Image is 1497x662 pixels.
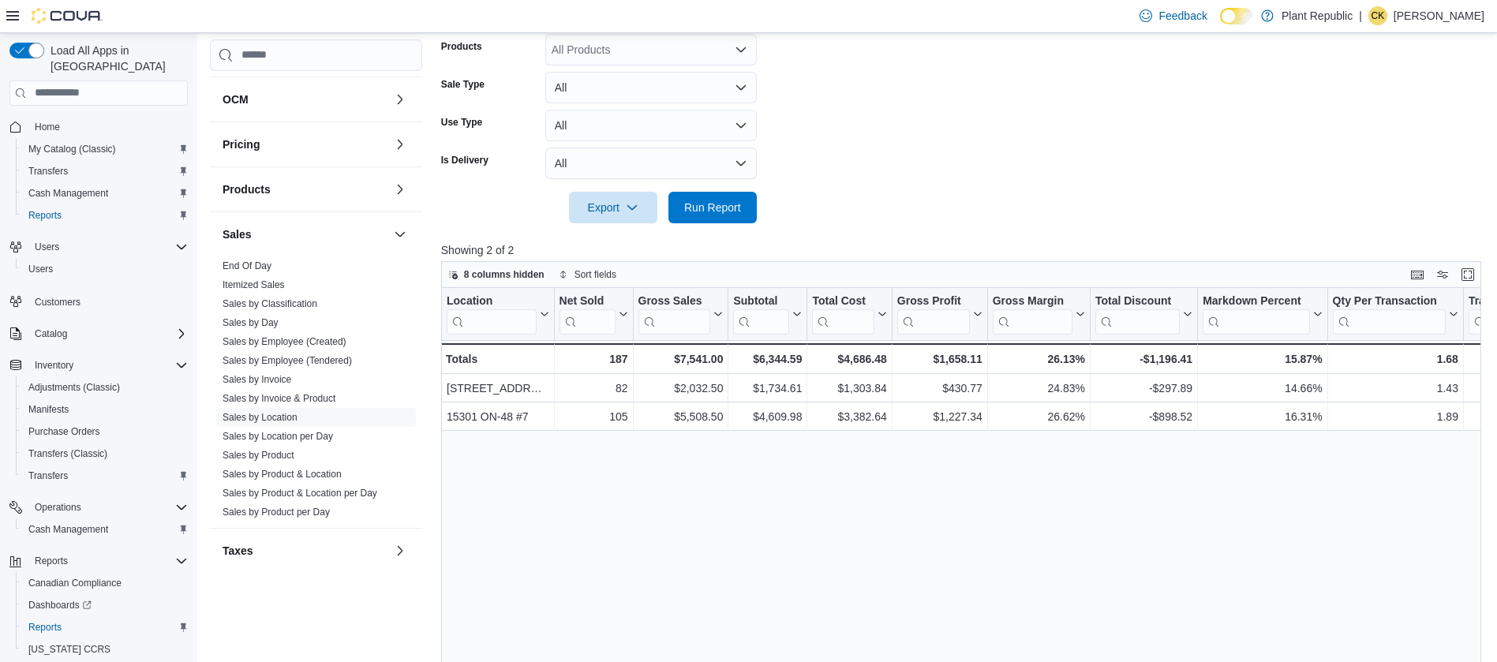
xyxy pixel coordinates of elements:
div: 26.13% [993,350,1085,368]
div: 15.87% [1203,350,1322,368]
span: Purchase Orders [28,425,100,438]
a: Dashboards [16,594,194,616]
a: Sales by Invoice [223,374,291,385]
span: My Catalog (Classic) [28,143,116,155]
span: Canadian Compliance [22,574,188,593]
p: Plant Republic [1282,6,1353,25]
span: Dark Mode [1220,24,1221,25]
button: My Catalog (Classic) [16,138,194,160]
div: -$898.52 [1095,407,1192,426]
span: Transfers [28,469,68,482]
button: All [545,110,757,141]
input: Dark Mode [1220,8,1253,24]
span: Purchase Orders [22,422,188,441]
button: All [545,148,757,179]
button: Gross Sales [638,294,723,335]
a: My Catalog (Classic) [22,140,122,159]
span: Home [28,117,188,137]
a: Customers [28,293,87,312]
span: Feedback [1158,8,1207,24]
a: Reports [22,618,68,637]
div: [STREET_ADDRESS][PERSON_NAME] [447,379,549,398]
span: Inventory [35,359,73,372]
button: Canadian Compliance [16,572,194,594]
div: 1.89 [1332,407,1458,426]
div: $430.77 [897,379,982,398]
a: Dashboards [22,596,98,615]
button: Products [391,180,410,199]
h3: Products [223,181,271,197]
span: Sales by Invoice & Product [223,392,335,405]
a: Sales by Invoice & Product [223,393,335,404]
div: Net Sold [559,294,615,335]
div: $4,686.48 [812,350,886,368]
div: Sales [210,256,422,528]
div: $4,609.98 [733,407,802,426]
label: Sale Type [441,78,485,91]
span: Sales by Day [223,316,279,329]
a: Cash Management [22,520,114,539]
a: End Of Day [223,260,271,271]
div: Total Discount [1095,294,1180,309]
button: Transfers (Classic) [16,443,194,465]
button: All [545,72,757,103]
div: $1,734.61 [733,379,802,398]
button: Inventory [3,354,194,376]
span: Operations [28,498,188,517]
span: Sales by Invoice [223,373,291,386]
div: Qty Per Transaction [1332,294,1445,335]
span: Transfers [22,466,188,485]
button: Purchase Orders [16,421,194,443]
button: Products [223,181,387,197]
a: Sales by Product & Location [223,469,342,480]
div: 1.43 [1332,379,1458,398]
button: Taxes [391,541,410,560]
div: Total Cost [812,294,874,309]
span: Sales by Location [223,411,298,424]
div: Gross Margin [993,294,1072,309]
img: Cova [32,8,103,24]
div: $2,032.50 [638,379,723,398]
div: $6,344.59 [733,350,802,368]
span: Reports [28,621,62,634]
button: Cash Management [16,182,194,204]
div: Totals [446,350,549,368]
a: [US_STATE] CCRS [22,640,117,659]
div: $5,508.50 [638,407,723,426]
a: Home [28,118,66,137]
a: Sales by Location [223,412,298,423]
label: Use Type [441,116,482,129]
span: Catalog [35,327,67,340]
label: Is Delivery [441,154,488,166]
span: Transfers [28,165,68,178]
h3: OCM [223,92,249,107]
span: 8 columns hidden [464,268,545,281]
button: Transfers [16,160,194,182]
button: Markdown Percent [1203,294,1322,335]
span: Catalog [28,324,188,343]
div: Gross Profit [897,294,970,335]
button: Reports [3,550,194,572]
span: Inventory [28,356,188,375]
div: Total Cost [812,294,874,335]
button: Reports [16,616,194,638]
span: Cash Management [28,187,108,200]
div: $1,227.34 [897,407,982,426]
a: Manifests [22,400,75,419]
button: Pricing [223,137,387,152]
div: 82 [559,379,627,398]
button: Export [569,192,657,223]
button: Display options [1433,265,1452,284]
button: Enter fullscreen [1458,265,1477,284]
span: Load All Apps in [GEOGRAPHIC_DATA] [44,43,188,74]
div: Markdown Percent [1203,294,1309,309]
span: Reports [22,618,188,637]
span: Sales by Product & Location [223,468,342,481]
button: Gross Profit [897,294,982,335]
div: 1.68 [1332,350,1458,368]
span: Cash Management [22,520,188,539]
div: Subtotal [733,294,789,335]
div: 187 [559,350,627,368]
button: Reports [16,204,194,226]
span: Users [28,237,188,256]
